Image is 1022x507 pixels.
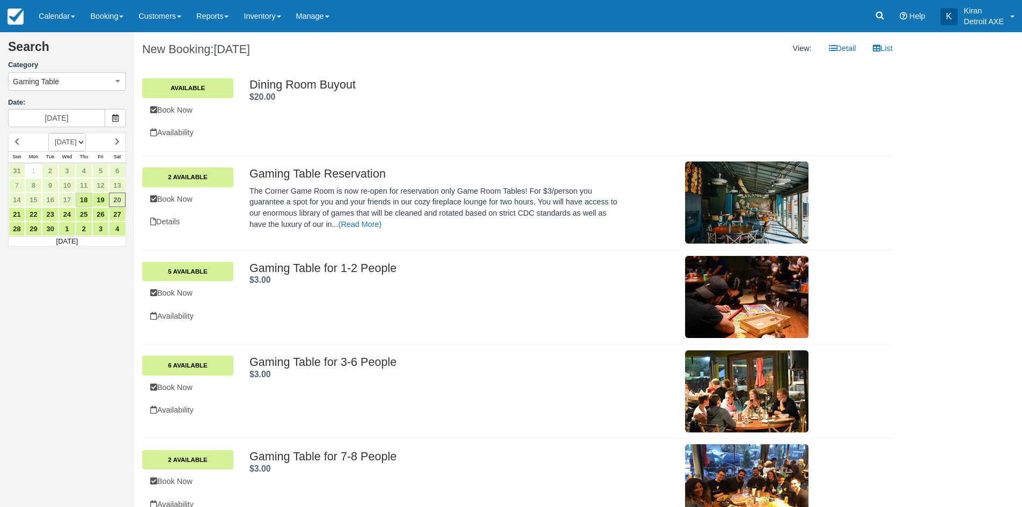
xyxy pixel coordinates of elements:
[9,193,25,207] a: 14
[249,275,271,284] strong: Price: $3
[109,151,126,163] th: Sat
[42,164,58,178] a: 2
[58,151,75,163] th: Wed
[142,167,233,187] a: 2 Available
[9,178,25,193] a: 7
[92,207,109,222] a: 26
[92,193,109,207] a: 19
[109,178,126,193] a: 13
[8,9,24,25] img: checkfront-main-nav-mini-logo.png
[9,236,126,247] td: [DATE]
[249,464,271,473] strong: Price: $3
[42,222,58,236] a: 30
[109,222,126,236] a: 4
[13,76,59,87] span: Gaming Table
[8,40,126,60] h2: Search
[142,78,233,98] a: Available
[76,178,92,193] a: 11
[92,151,109,163] th: Fri
[109,193,126,207] a: 20
[42,151,58,163] th: Tue
[685,161,808,244] img: M25-1
[42,207,58,222] a: 23
[940,8,958,25] div: K
[142,399,233,421] a: Availability
[76,193,92,207] a: 18
[142,450,233,469] a: 2 Available
[58,178,75,193] a: 10
[9,164,25,178] a: 31
[909,12,925,20] span: Help
[92,178,109,193] a: 12
[76,207,92,222] a: 25
[25,151,42,163] th: Mon
[685,256,808,338] img: M28-1
[964,16,1004,27] p: Detroit AXE
[785,38,820,60] li: View:
[58,222,75,236] a: 1
[142,188,233,210] a: Book Now
[142,305,233,327] a: Availability
[249,450,622,463] h2: Gaming Table for 7-8 People
[92,164,109,178] a: 5
[42,178,58,193] a: 9
[142,356,233,375] a: 6 Available
[109,207,126,222] a: 27
[58,164,75,178] a: 3
[25,207,42,222] a: 22
[8,60,126,70] label: Category
[964,5,1004,16] p: Kiran
[249,167,622,180] h2: Gaming Table Reservation
[76,164,92,178] a: 4
[25,222,42,236] a: 29
[249,78,808,91] h2: Dining Room Buyout
[42,193,58,207] a: 16
[25,193,42,207] a: 15
[249,92,275,101] span: $20.00
[249,370,271,379] strong: Price: $3
[249,186,622,230] p: The Corner Game Room is now re-open for reservation only Game Room Tables! For $3/person you guar...
[109,164,126,178] a: 6
[9,151,25,163] th: Sun
[9,222,25,236] a: 28
[249,370,271,379] span: $3.00
[25,178,42,193] a: 8
[900,12,907,20] i: Help
[142,43,509,56] h1: New Booking:
[249,92,275,101] strong: Price: $20
[865,38,900,60] a: List
[8,98,126,108] label: Date:
[9,207,25,222] a: 21
[142,211,233,233] a: Details
[249,275,271,284] span: $3.00
[339,220,382,229] a: (Read More)
[142,262,233,281] a: 5 Available
[142,122,233,144] a: Availability
[25,164,42,178] a: 1
[142,99,233,121] a: Book Now
[92,222,109,236] a: 3
[76,151,92,163] th: Thu
[58,193,75,207] a: 17
[821,38,864,60] a: Detail
[142,471,233,493] a: Book Now
[214,42,250,56] span: [DATE]
[142,377,233,399] a: Book Now
[249,262,622,275] h2: Gaming Table for 1-2 People
[58,207,75,222] a: 24
[142,282,233,304] a: Book Now
[76,222,92,236] a: 2
[685,350,808,432] img: M29-1
[249,464,271,473] span: $3.00
[8,72,126,91] button: Gaming Table
[249,356,622,369] h2: Gaming Table for 3-6 People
